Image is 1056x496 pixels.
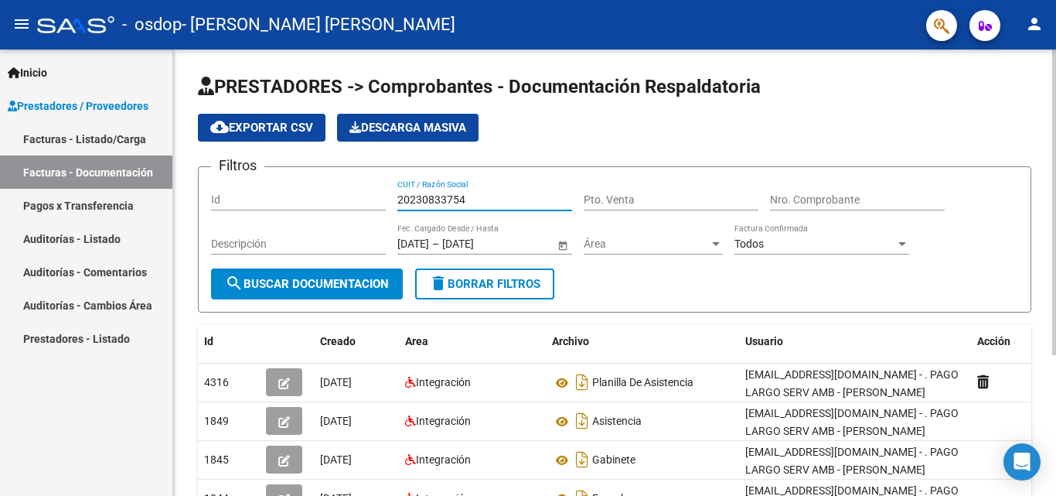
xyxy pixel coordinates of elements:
span: Acción [977,335,1010,347]
mat-icon: search [225,274,244,292]
span: 1845 [204,453,229,466]
span: Buscar Documentacion [225,277,389,291]
datatable-header-cell: Id [198,325,260,358]
span: Todos [734,238,764,250]
button: Borrar Filtros [415,269,554,299]
span: Integración [416,376,471,388]
span: Creado [320,335,356,347]
i: Descargar documento [572,409,592,433]
span: – [432,238,439,251]
datatable-header-cell: Archivo [546,325,739,358]
span: 4316 [204,376,229,388]
datatable-header-cell: Acción [971,325,1048,358]
button: Buscar Documentacion [211,269,403,299]
span: [DATE] [320,376,352,388]
datatable-header-cell: Creado [314,325,399,358]
span: Borrar Filtros [429,277,540,291]
datatable-header-cell: Area [399,325,546,358]
span: Prestadores / Proveedores [8,97,148,115]
span: [DATE] [320,453,352,466]
span: PRESTADORES -> Comprobantes - Documentación Respaldatoria [198,76,761,97]
span: [EMAIL_ADDRESS][DOMAIN_NAME] - . PAGO LARGO SERV AMB - [PERSON_NAME] [PERSON_NAME] [745,368,959,416]
span: Descarga Masiva [349,121,466,135]
span: Asistencia [592,416,642,428]
button: Descarga Masiva [337,114,479,142]
span: Id [204,335,213,347]
span: [EMAIL_ADDRESS][DOMAIN_NAME] - . PAGO LARGO SERV AMB - [PERSON_NAME] [PERSON_NAME] [745,407,959,455]
span: [EMAIL_ADDRESS][DOMAIN_NAME] - . PAGO LARGO SERV AMB - [PERSON_NAME] [PERSON_NAME] [745,446,959,494]
app-download-masive: Descarga masiva de comprobantes (adjuntos) [337,114,479,142]
span: Área [584,238,709,251]
datatable-header-cell: Usuario [739,325,971,358]
div: Open Intercom Messenger [1003,443,1041,481]
mat-icon: person [1025,15,1044,33]
span: - osdop [122,8,182,42]
span: Inicio [8,64,47,81]
span: Integración [416,453,471,466]
span: Exportar CSV [210,121,313,135]
input: Fecha fin [442,238,518,251]
mat-icon: cloud_download [210,118,229,136]
span: [DATE] [320,415,352,427]
span: 1849 [204,415,229,427]
span: Usuario [745,335,783,347]
span: Gabinete [592,454,635,467]
span: Integración [416,415,471,427]
i: Descargar documento [572,447,592,472]
input: Fecha inicio [397,238,429,251]
mat-icon: menu [12,15,31,33]
span: Area [405,335,428,347]
span: Archivo [552,335,589,347]
h3: Filtros [211,155,264,176]
span: - [PERSON_NAME] [PERSON_NAME] [182,8,455,42]
button: Exportar CSV [198,114,325,142]
mat-icon: delete [429,274,448,292]
button: Open calendar [554,237,571,253]
i: Descargar documento [572,370,592,395]
span: Planilla De Asistencia [592,377,693,389]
